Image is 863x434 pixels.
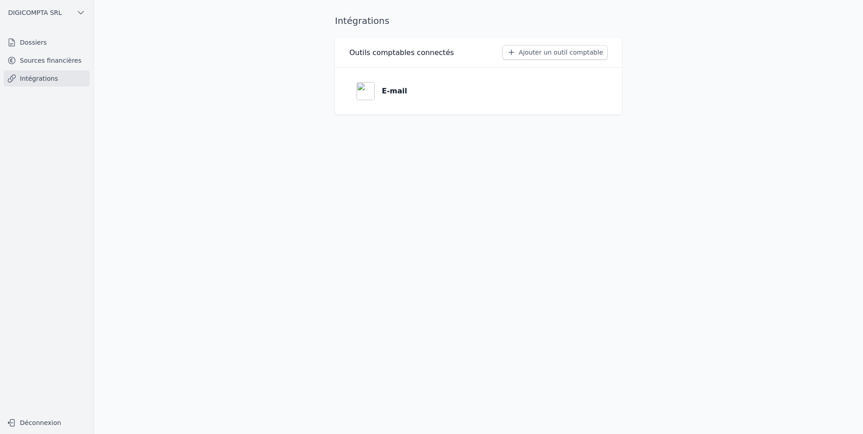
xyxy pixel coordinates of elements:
a: Dossiers [4,34,90,51]
p: E-mail [382,86,407,97]
button: Ajouter un outil comptable [502,45,608,60]
span: DIGICOMPTA SRL [8,8,62,17]
button: Déconnexion [4,416,90,430]
h3: Outils comptables connectés [349,47,454,58]
a: Intégrations [4,70,90,87]
a: Sources financières [4,52,90,69]
a: E-mail [349,75,608,107]
button: DIGICOMPTA SRL [4,5,90,20]
h1: Intégrations [335,14,390,27]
